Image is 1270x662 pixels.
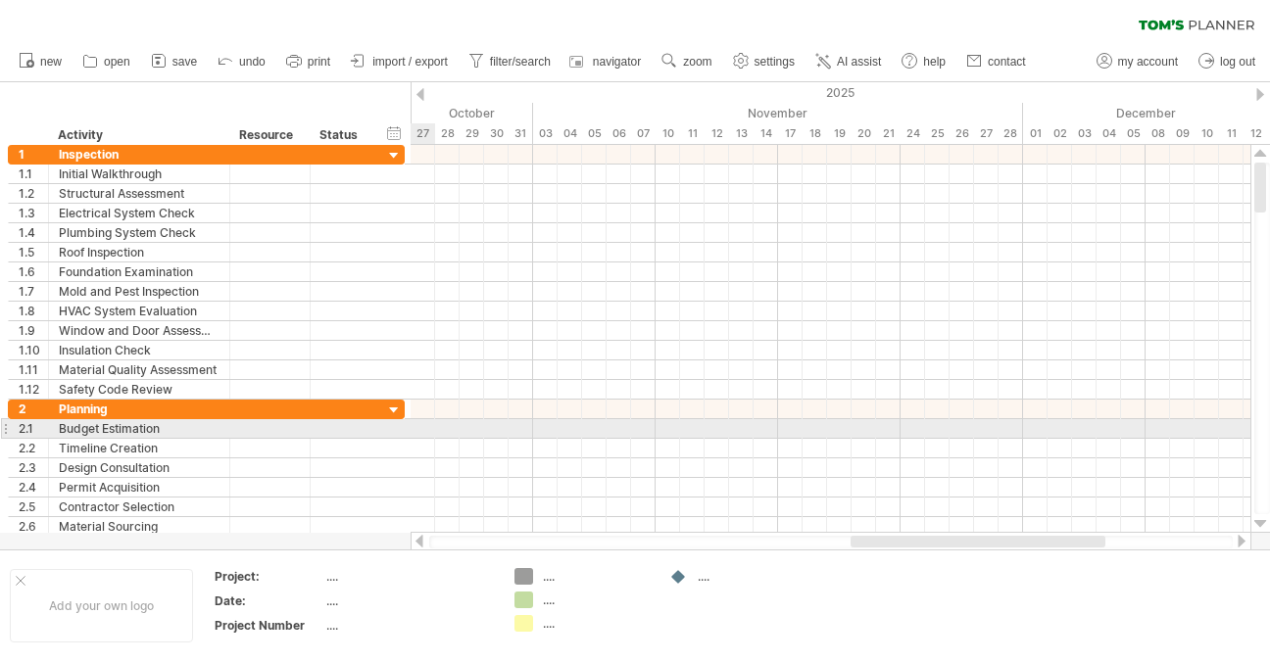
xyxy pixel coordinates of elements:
[19,302,48,320] div: 1.8
[460,123,484,144] div: Wednesday, 29 October 2025
[810,49,887,74] a: AI assist
[19,360,48,379] div: 1.11
[59,282,220,301] div: Mold and Pest Inspection
[566,49,647,74] a: navigator
[326,592,491,609] div: ....
[533,123,558,144] div: Monday, 3 November 2025
[59,165,220,183] div: Initial Walkthrough
[213,49,271,74] a: undo
[837,55,881,69] span: AI assist
[1023,123,1048,144] div: Monday, 1 December 2025
[683,55,711,69] span: zoom
[1170,123,1195,144] div: Tuesday, 9 December 2025
[728,49,801,74] a: settings
[490,55,551,69] span: filter/search
[19,204,48,222] div: 1.3
[925,123,950,144] div: Tuesday, 25 November 2025
[680,123,705,144] div: Tuesday, 11 November 2025
[40,55,62,69] span: new
[1219,123,1244,144] div: Thursday, 11 December 2025
[901,123,925,144] div: Monday, 24 November 2025
[59,243,220,261] div: Roof Inspection
[435,123,460,144] div: Tuesday, 28 October 2025
[1220,55,1255,69] span: log out
[631,123,656,144] div: Friday, 7 November 2025
[923,55,946,69] span: help
[326,617,491,634] div: ....
[19,517,48,536] div: 2.6
[509,123,533,144] div: Friday, 31 October 2025
[59,439,220,457] div: Timeline Creation
[59,497,220,516] div: Contractor Selection
[326,568,491,585] div: ....
[1146,123,1170,144] div: Monday, 8 December 2025
[827,123,852,144] div: Wednesday, 19 November 2025
[59,380,220,399] div: Safety Code Review
[281,49,336,74] a: print
[961,49,1032,74] a: contact
[59,184,220,203] div: Structural Assessment
[19,223,48,242] div: 1.4
[14,49,68,74] a: new
[59,360,220,379] div: Material Quality Assessment
[59,262,220,281] div: Foundation Examination
[656,123,680,144] div: Monday, 10 November 2025
[974,123,999,144] div: Thursday, 27 November 2025
[19,380,48,399] div: 1.12
[484,123,509,144] div: Thursday, 30 October 2025
[19,184,48,203] div: 1.2
[19,439,48,457] div: 2.2
[803,123,827,144] div: Tuesday, 18 November 2025
[1195,123,1219,144] div: Wednesday, 10 December 2025
[19,478,48,496] div: 2.4
[59,341,220,359] div: Insulation Check
[59,419,220,438] div: Budget Estimation
[59,302,220,320] div: HVAC System Evaluation
[19,497,48,516] div: 2.5
[705,123,729,144] div: Wednesday, 12 November 2025
[239,55,266,69] span: undo
[19,458,48,477] div: 2.3
[59,400,220,418] div: Planning
[754,123,778,144] div: Friday, 14 November 2025
[19,262,48,281] div: 1.6
[543,591,650,608] div: ....
[19,341,48,359] div: 1.10
[19,165,48,183] div: 1.1
[19,419,48,438] div: 2.1
[59,145,220,164] div: Inspection
[1118,55,1178,69] span: my account
[852,123,876,144] div: Thursday, 20 November 2025
[146,49,203,74] a: save
[657,49,717,74] a: zoom
[19,400,48,418] div: 2
[950,123,974,144] div: Wednesday, 26 November 2025
[19,282,48,301] div: 1.7
[215,617,322,634] div: Project Number
[1072,123,1097,144] div: Wednesday, 3 December 2025
[59,321,220,340] div: Window and Door Assessment
[372,55,448,69] span: import / export
[59,478,220,496] div: Permit Acquisition
[239,125,299,145] div: Resource
[1244,123,1268,144] div: Friday, 12 December 2025
[59,204,220,222] div: Electrical System Check
[19,145,48,164] div: 1
[543,615,650,632] div: ....
[1048,123,1072,144] div: Tuesday, 2 December 2025
[10,569,193,642] div: Add your own logo
[1092,49,1184,74] a: my account
[59,223,220,242] div: Plumbing System Check
[215,592,322,609] div: Date:
[58,125,219,145] div: Activity
[19,321,48,340] div: 1.9
[172,55,197,69] span: save
[533,103,1023,123] div: November 2025
[1121,123,1146,144] div: Friday, 5 December 2025
[1194,49,1261,74] a: log out
[104,55,130,69] span: open
[319,125,363,145] div: Status
[897,49,952,74] a: help
[582,123,607,144] div: Wednesday, 5 November 2025
[346,49,454,74] a: import / export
